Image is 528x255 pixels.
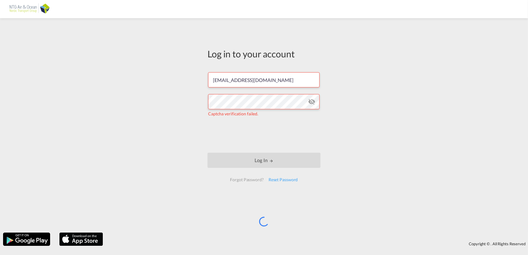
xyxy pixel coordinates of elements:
iframe: reCAPTCHA [218,123,310,147]
div: Forgot Password? [228,174,266,185]
div: Copyright © . All Rights Reserved [106,239,528,249]
md-icon: icon-eye-off [308,98,315,105]
div: Log in to your account [207,47,321,60]
div: Reset Password [266,174,300,185]
img: apple.png [59,232,104,246]
img: af31b1c0b01f11ecbc353f8e72265e29.png [9,2,50,16]
span: Captcha verification failed. [208,111,258,116]
input: Enter email/phone number [208,72,320,87]
img: google.png [2,232,51,246]
button: LOGIN [207,153,321,168]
